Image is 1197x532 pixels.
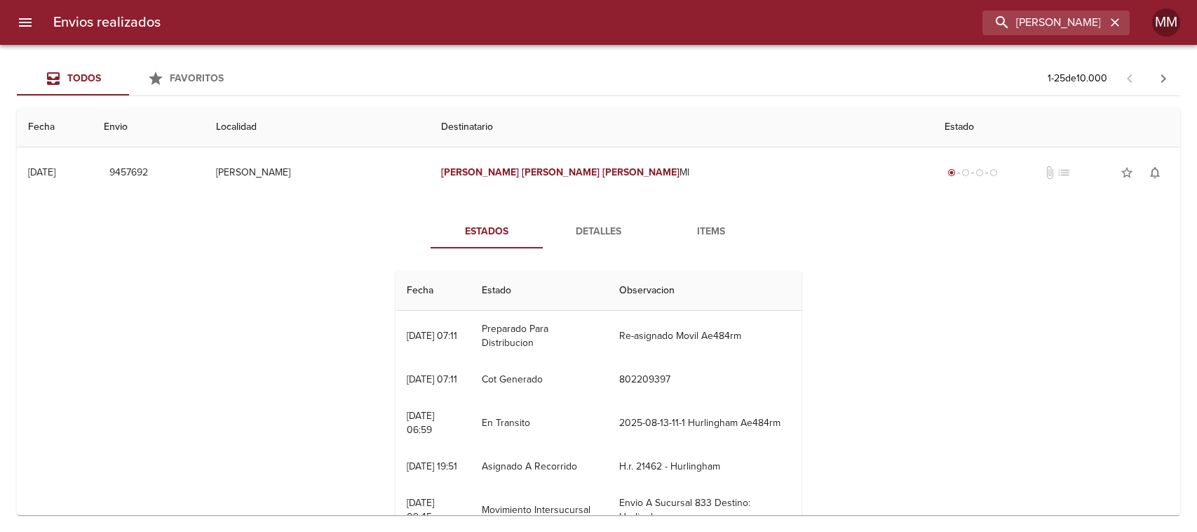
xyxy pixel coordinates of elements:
div: [DATE] 06:59 [407,410,434,436]
span: No tiene pedido asociado [1057,166,1071,180]
span: radio_button_unchecked [975,168,984,177]
th: Destinatario [430,107,933,147]
span: Favoritos [170,72,224,84]
span: Detalles [551,223,647,241]
td: 2025-08-13-11-1 Hurlingham Ae484rm [608,398,802,448]
span: Items [663,223,759,241]
input: buscar [982,11,1106,35]
div: MM [1152,8,1180,36]
span: notifications_none [1148,166,1162,180]
td: [PERSON_NAME] [205,147,430,198]
th: Fecha [17,107,93,147]
span: Estados [439,223,534,241]
button: Agregar a favoritos [1113,159,1141,187]
div: Tabs detalle de guia [431,215,767,248]
div: Tabs Envios [17,62,241,95]
span: star_border [1120,166,1134,180]
span: radio_button_unchecked [989,168,998,177]
div: [DATE] 09:45 [407,497,434,523]
em: [PERSON_NAME] [602,166,680,178]
td: Asignado A Recorrido [471,448,608,485]
span: 9457692 [109,164,148,182]
th: Estado [933,107,1180,147]
div: [DATE] 19:51 [407,460,457,472]
button: Activar notificaciones [1141,159,1169,187]
td: H.r. 21462 - Hurlingham [608,448,802,485]
td: 802209397 [608,361,802,398]
em: [PERSON_NAME] [522,166,600,178]
h6: Envios realizados [53,11,161,34]
td: En Transito [471,398,608,448]
em: [PERSON_NAME] [441,166,519,178]
button: 9457692 [104,160,154,186]
div: Abrir información de usuario [1152,8,1180,36]
span: radio_button_unchecked [961,168,970,177]
th: Envio [93,107,205,147]
th: Observacion [608,271,802,311]
p: 1 - 25 de 10.000 [1048,72,1107,86]
span: Pagina anterior [1113,71,1147,85]
span: Pagina siguiente [1147,62,1180,95]
td: Ml [430,147,933,198]
span: Todos [67,72,101,84]
div: Generado [945,166,1001,180]
td: Re-asignado Movil Ae484rm [608,311,802,361]
th: Localidad [205,107,430,147]
div: [DATE] 07:11 [407,373,457,385]
th: Fecha [395,271,471,311]
th: Estado [471,271,608,311]
td: Cot Generado [471,361,608,398]
div: [DATE] [28,166,55,178]
span: radio_button_checked [947,168,956,177]
div: [DATE] 07:11 [407,330,457,342]
td: Preparado Para Distribucion [471,311,608,361]
span: No tiene documentos adjuntos [1043,166,1057,180]
button: menu [8,6,42,39]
